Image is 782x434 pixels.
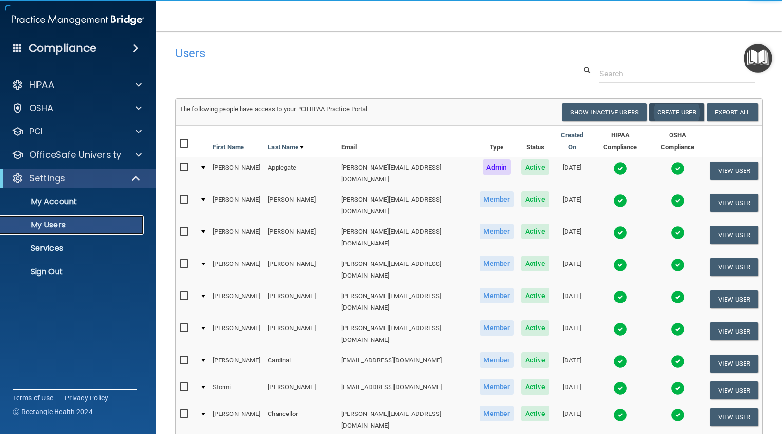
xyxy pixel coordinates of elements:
a: Privacy Policy [65,393,109,403]
a: OSHA [12,102,142,114]
th: HIPAA Compliance [591,126,649,157]
img: tick.e7d51cea.svg [671,258,685,272]
button: Show Inactive Users [562,103,647,121]
img: tick.e7d51cea.svg [614,322,627,336]
td: [EMAIL_ADDRESS][DOMAIN_NAME] [337,350,476,377]
td: Cardinal [264,350,337,377]
span: Active [521,379,549,395]
img: tick.e7d51cea.svg [671,355,685,368]
span: The following people have access to your PCIHIPAA Practice Portal [180,105,368,113]
td: [DATE] [553,318,592,350]
a: OfficeSafe University [12,149,142,161]
span: Member [480,256,514,271]
button: View User [710,162,758,180]
td: [DATE] [553,254,592,286]
img: tick.e7d51cea.svg [614,408,627,422]
button: View User [710,194,758,212]
td: Applegate [264,157,337,189]
span: Member [480,224,514,239]
p: My Users [6,220,139,230]
td: [PERSON_NAME] [209,222,264,254]
span: Member [480,352,514,368]
span: Ⓒ Rectangle Health 2024 [13,407,93,416]
td: [PERSON_NAME] [209,318,264,350]
td: [PERSON_NAME] [264,254,337,286]
td: [PERSON_NAME] [209,189,264,222]
span: Admin [483,159,511,175]
td: [DATE] [553,377,592,404]
img: tick.e7d51cea.svg [614,258,627,272]
button: Create User [649,103,704,121]
img: tick.e7d51cea.svg [614,194,627,208]
th: OSHA Compliance [649,126,706,157]
span: Member [480,379,514,395]
button: View User [710,355,758,373]
td: Stormi [209,377,264,404]
img: tick.e7d51cea.svg [671,408,685,422]
a: First Name [213,141,244,153]
img: PMB logo [12,10,144,30]
img: tick.e7d51cea.svg [614,162,627,175]
td: [PERSON_NAME][EMAIL_ADDRESS][DOMAIN_NAME] [337,189,476,222]
a: HIPAA [12,79,142,91]
p: Sign Out [6,267,139,277]
td: [PERSON_NAME][EMAIL_ADDRESS][DOMAIN_NAME] [337,157,476,189]
a: Settings [12,172,141,184]
iframe: Drift Widget Chat Controller [614,365,770,404]
td: [PERSON_NAME] [264,377,337,404]
img: tick.e7d51cea.svg [671,162,685,175]
span: Active [521,288,549,303]
a: Terms of Use [13,393,53,403]
span: Active [521,224,549,239]
span: Active [521,159,549,175]
h4: Users [175,47,512,59]
td: [DATE] [553,350,592,377]
button: View User [710,322,758,340]
button: View User [710,258,758,276]
img: tick.e7d51cea.svg [671,194,685,208]
span: Member [480,406,514,421]
img: tick.e7d51cea.svg [614,226,627,240]
span: Active [521,352,549,368]
td: [DATE] [553,157,592,189]
span: Member [480,288,514,303]
span: Active [521,256,549,271]
td: [PERSON_NAME][EMAIL_ADDRESS][DOMAIN_NAME] [337,318,476,350]
th: Status [518,126,553,157]
td: [DATE] [553,286,592,318]
p: Settings [29,172,65,184]
td: [PERSON_NAME] [264,286,337,318]
td: [PERSON_NAME] [209,350,264,377]
p: OfficeSafe University [29,149,121,161]
td: [PERSON_NAME] [209,157,264,189]
th: Email [337,126,476,157]
td: [EMAIL_ADDRESS][DOMAIN_NAME] [337,377,476,404]
p: My Account [6,197,139,207]
p: OSHA [29,102,54,114]
span: Active [521,320,549,336]
a: Export All [707,103,758,121]
a: Last Name [268,141,304,153]
td: [DATE] [553,189,592,222]
td: [PERSON_NAME][EMAIL_ADDRESS][DOMAIN_NAME] [337,254,476,286]
h4: Compliance [29,41,96,55]
button: View User [710,408,758,426]
a: Created On [557,130,588,153]
a: PCI [12,126,142,137]
img: tick.e7d51cea.svg [671,290,685,304]
img: tick.e7d51cea.svg [671,322,685,336]
td: [PERSON_NAME] [209,286,264,318]
img: tick.e7d51cea.svg [614,355,627,368]
td: [PERSON_NAME] [209,254,264,286]
p: Services [6,244,139,253]
td: [PERSON_NAME] [264,189,337,222]
button: View User [710,226,758,244]
td: [DATE] [553,222,592,254]
td: [PERSON_NAME] [264,222,337,254]
th: Type [476,126,518,157]
td: [PERSON_NAME][EMAIL_ADDRESS][DOMAIN_NAME] [337,222,476,254]
p: PCI [29,126,43,137]
button: View User [710,290,758,308]
span: Member [480,191,514,207]
span: Active [521,191,549,207]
